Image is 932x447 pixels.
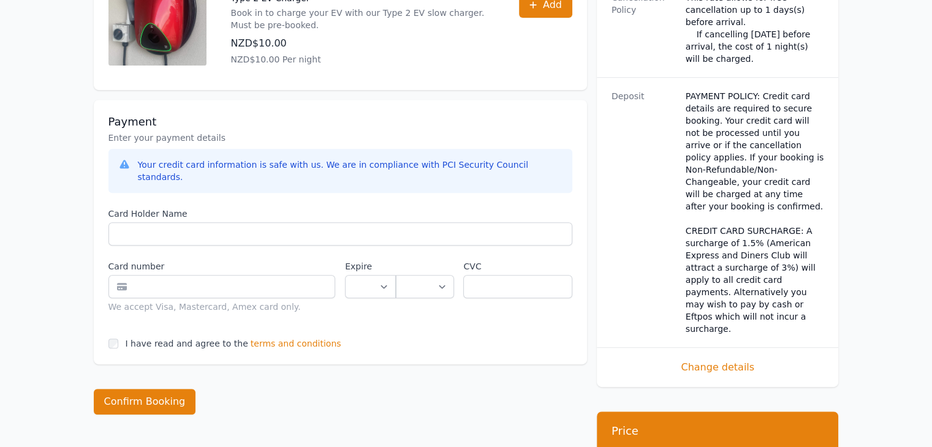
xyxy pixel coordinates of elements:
[612,360,824,375] span: Change details
[108,115,572,129] h3: Payment
[126,339,248,348] label: I have read and agree to the
[108,301,336,313] div: We accept Visa, Mastercard, Amex card only.
[231,7,494,31] p: Book in to charge your EV with our Type 2 EV slow charger. Must be pre-booked.
[345,260,396,272] label: Expire
[396,260,453,272] label: .
[231,36,494,51] p: NZD$10.00
[108,260,336,272] label: Card number
[612,90,676,335] dt: Deposit
[612,424,824,438] h3: Price
[686,90,824,335] dd: PAYMENT POLICY: Credit card details are required to secure booking. Your credit card will not be ...
[463,260,572,272] label: CVC
[138,159,563,183] div: Your credit card information is safe with us. We are in compliance with PCI Security Council stan...
[231,53,494,66] p: NZD$10.00 Per night
[108,208,572,220] label: Card Holder Name
[108,132,572,144] p: Enter your payment details
[251,337,341,350] span: terms and conditions
[94,389,196,415] button: Confirm Booking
